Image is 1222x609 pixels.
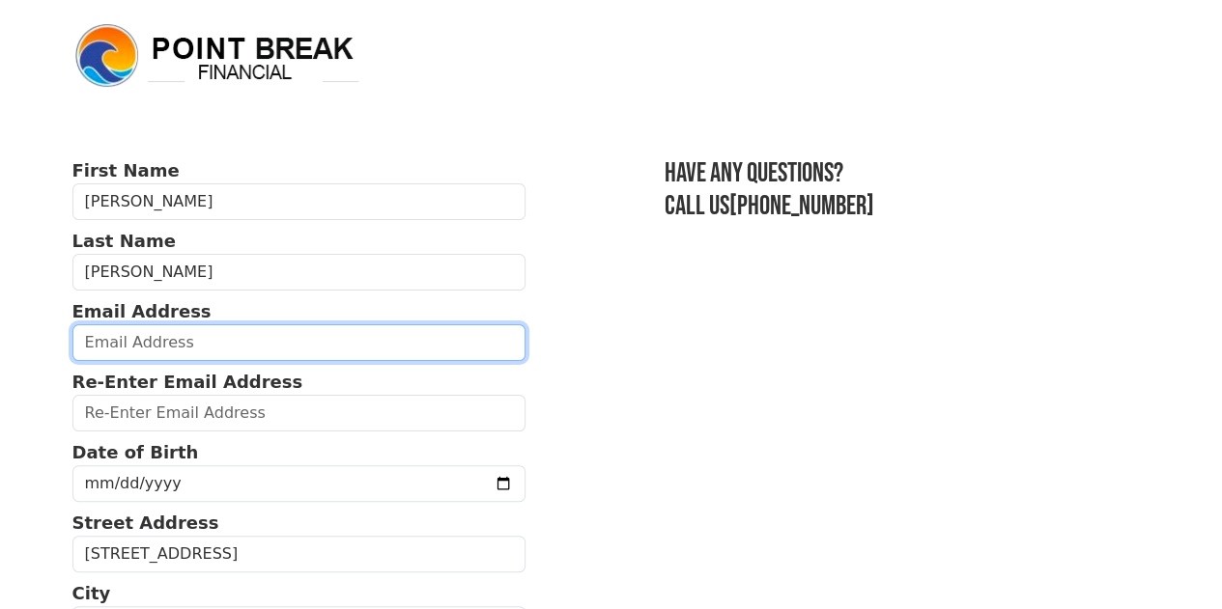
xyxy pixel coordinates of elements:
[72,395,526,431] input: Re-Enter Email Address
[72,372,303,392] strong: Re-Enter Email Address
[72,536,526,572] input: Street Address
[72,301,212,321] strong: Email Address
[72,183,526,220] input: First Name
[72,254,526,291] input: Last Name
[72,160,180,180] strong: First Name
[665,157,1150,190] h3: Have any questions?
[665,190,1150,223] h3: Call us
[72,512,219,533] strong: Street Address
[72,442,199,462] strong: Date of Birth
[72,231,176,251] strong: Last Name
[729,190,874,222] a: [PHONE_NUMBER]
[72,583,111,603] strong: City
[72,324,526,361] input: Email Address
[72,21,362,91] img: logo.png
